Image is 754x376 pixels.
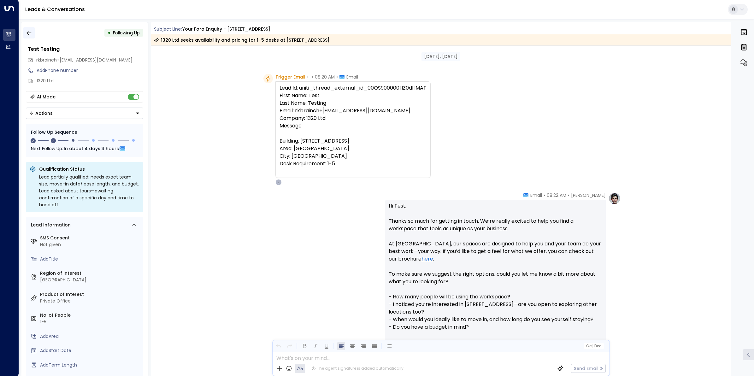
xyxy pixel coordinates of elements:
div: [DATE], [DATE] [421,52,460,61]
span: Following Up [113,30,140,36]
span: • [568,192,569,198]
div: AddArea [40,333,141,340]
div: • [108,27,111,38]
div: 1-5 [40,319,141,325]
span: Cc Bcc [586,344,601,348]
button: Cc|Bcc [583,343,604,349]
span: 08:22 AM [547,192,566,198]
div: AI Mode [37,94,56,100]
div: Test Testing [28,45,143,53]
div: Button group with a nested menu [26,108,143,119]
div: Lead Information [29,222,71,228]
span: In about 4 days 3 hours [64,145,119,152]
span: • [312,74,313,80]
div: Your Fora Enquiry - [STREET_ADDRESS] [182,26,270,32]
span: rkbrainch+[EMAIL_ADDRESS][DOMAIN_NAME] [36,57,133,63]
label: SMS Consent [40,235,141,241]
div: The agent signature is added automatically [311,366,404,371]
span: | [592,344,593,348]
div: 1320 Ltd seeks availability and pricing for 1–5 desks at [STREET_ADDRESS] [154,37,330,43]
div: 1320 Ltd [37,78,143,84]
div: Lead partially qualified: needs exact team size, move-in date/lease length, and budget. Lead aske... [39,173,139,208]
div: AddTerm Length [40,362,141,368]
span: Trigger Email [275,74,305,80]
div: AddPhone number [37,67,143,74]
label: Region of Interest [40,270,141,277]
a: here [421,255,433,263]
div: Not given [40,241,141,248]
button: Undo [274,342,282,350]
div: Actions [29,110,53,116]
span: • [336,74,338,80]
div: Private Office [40,298,141,304]
button: Redo [286,342,293,350]
span: [PERSON_NAME] [571,192,606,198]
div: [GEOGRAPHIC_DATA] [40,277,141,283]
label: Product of Interest [40,291,141,298]
p: Qualification Status [39,166,139,172]
span: Email [530,192,542,198]
span: 08:20 AM [315,74,335,80]
div: Follow Up Sequence [31,129,138,136]
img: profile-logo.png [608,192,621,205]
span: • [544,192,545,198]
span: Email [346,74,358,80]
div: AddTitle [40,256,141,262]
a: Leads & Conversations [25,6,85,13]
div: Next Follow Up: [31,145,138,152]
span: • [307,74,309,80]
div: AddStart Date [40,347,141,354]
div: E [275,179,282,185]
button: Actions [26,108,143,119]
div: Lead Id: uniti_thread_external_id_00QS900000HZ0dHMAT First Name: Test Last Name: Testing Email: r... [280,84,427,175]
span: rkbrainch+1320@live.co.uk [36,57,133,63]
label: No. of People [40,312,141,319]
span: Subject Line: [154,26,182,32]
p: Hi Test, Thanks so much for getting in touch. We’re really excited to help you find a workspace t... [389,202,602,369]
